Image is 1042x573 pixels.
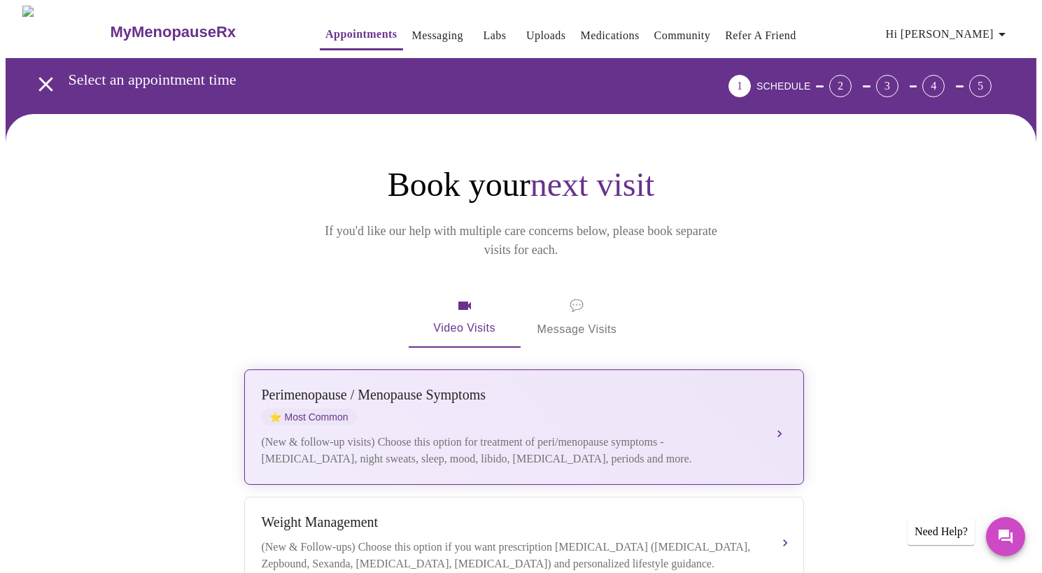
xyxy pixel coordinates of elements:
button: Community [649,22,717,50]
div: Weight Management [262,514,759,530]
div: Need Help? [908,518,975,545]
button: open drawer [25,64,66,105]
div: Perimenopause / Menopause Symptoms [262,387,759,403]
a: Medications [581,26,640,45]
div: 5 [969,75,992,97]
img: MyMenopauseRx Logo [22,6,108,58]
div: 2 [829,75,852,97]
a: Appointments [325,24,397,44]
span: SCHEDULE [756,80,810,92]
button: Refer a Friend [719,22,802,50]
div: 1 [728,75,751,97]
h3: Select an appointment time [69,71,651,89]
button: Appointments [320,20,402,50]
div: (New & Follow-ups) Choose this option if you want prescription [MEDICAL_DATA] ([MEDICAL_DATA], Ze... [262,539,759,572]
button: Messaging [407,22,469,50]
span: next visit [530,166,654,203]
a: MyMenopauseRx [108,8,292,57]
span: star [270,411,282,423]
p: If you'd like our help with multiple care concerns below, please book separate visits for each. [306,222,737,260]
span: Hi [PERSON_NAME] [886,24,1011,44]
a: Refer a Friend [725,26,796,45]
button: Medications [575,22,645,50]
span: message [570,296,584,316]
span: Video Visits [425,297,504,338]
div: 3 [876,75,899,97]
span: Most Common [262,409,357,425]
button: Hi [PERSON_NAME] [880,20,1016,48]
h3: MyMenopauseRx [110,23,236,41]
span: Message Visits [537,296,617,339]
button: Labs [472,22,517,50]
a: Community [654,26,711,45]
button: Perimenopause / Menopause SymptomsstarMost Common(New & follow-up visits) Choose this option for ... [244,369,804,485]
button: Messages [986,517,1025,556]
div: 4 [922,75,945,97]
button: Uploads [521,22,572,50]
a: Messaging [412,26,463,45]
h1: Book your [241,164,801,205]
a: Labs [484,26,507,45]
a: Uploads [526,26,566,45]
div: (New & follow-up visits) Choose this option for treatment of peri/menopause symptoms - [MEDICAL_D... [262,434,759,467]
